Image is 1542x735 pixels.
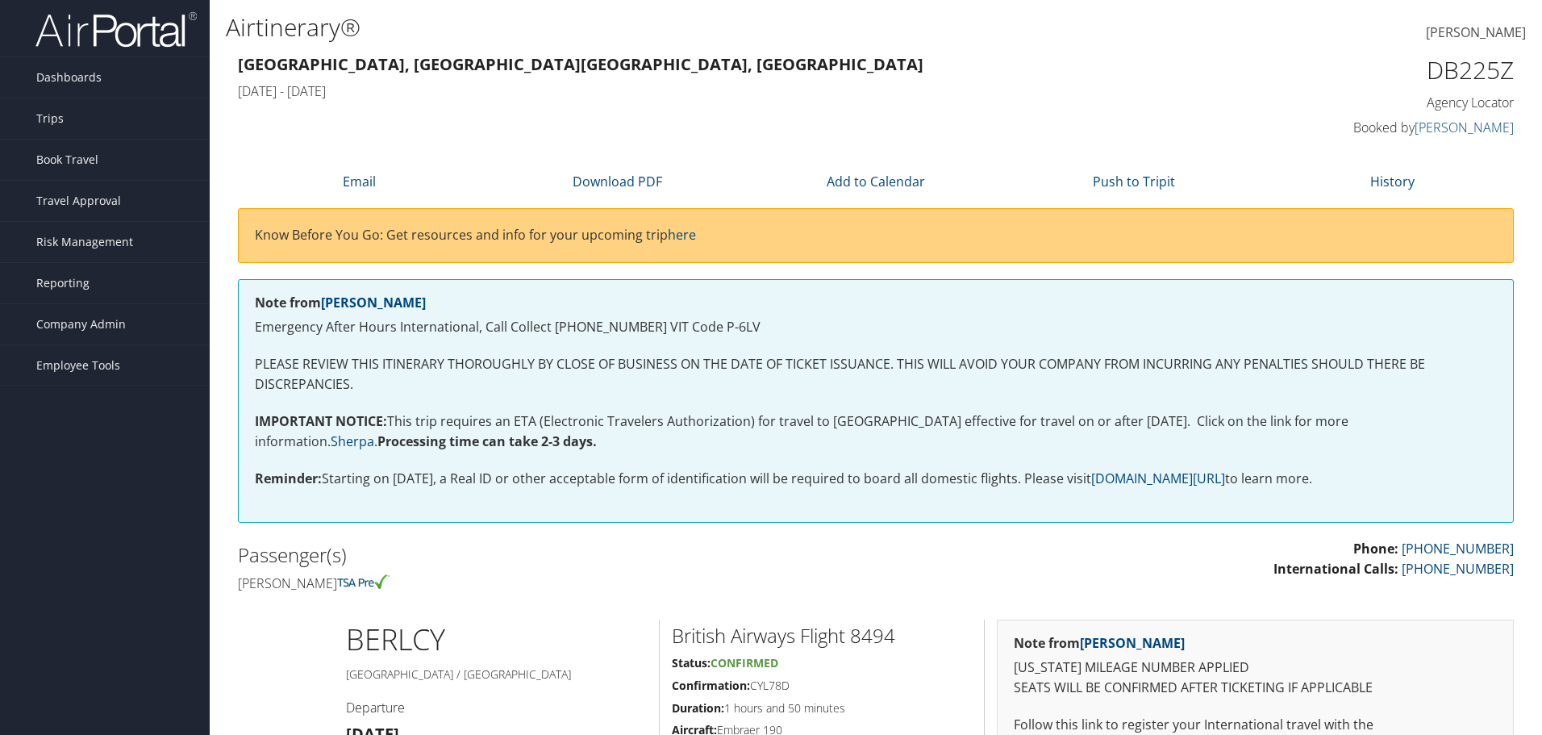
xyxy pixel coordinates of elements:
strong: Processing time can take 2-3 days. [377,432,597,450]
a: [PERSON_NAME] [1426,8,1526,58]
strong: Note from [255,294,426,311]
h5: CYL78D [672,678,972,694]
p: This trip requires an ETA (Electronic Travelers Authorization) for travel to [GEOGRAPHIC_DATA] ef... [255,411,1497,453]
span: Travel Approval [36,181,121,221]
h5: 1 hours and 50 minutes [672,700,972,716]
h4: [DATE] - [DATE] [238,82,1189,100]
a: History [1370,173,1415,190]
span: Employee Tools [36,345,120,386]
strong: Note from [1014,634,1185,652]
strong: Status: [672,655,711,670]
h1: Airtinerary® [226,10,1093,44]
span: Risk Management [36,222,133,262]
span: Dashboards [36,57,102,98]
span: Book Travel [36,140,98,180]
strong: International Calls: [1273,560,1398,578]
img: airportal-logo.png [35,10,197,48]
p: Know Before You Go: Get resources and info for your upcoming trip [255,225,1497,246]
h1: BER LCY [346,620,647,660]
a: [PERSON_NAME] [1415,119,1514,136]
span: Reporting [36,263,90,303]
h4: Departure [346,699,647,716]
span: [PERSON_NAME] [1426,23,1526,41]
a: Push to Tripit [1093,173,1175,190]
a: [PHONE_NUMBER] [1402,560,1514,578]
a: Email [343,173,376,190]
p: PLEASE REVIEW THIS ITINERARY THOROUGHLY BY CLOSE OF BUSINESS ON THE DATE OF TICKET ISSUANCE. THIS... [255,354,1497,395]
a: [DOMAIN_NAME][URL] [1091,470,1225,487]
a: Add to Calendar [827,173,925,190]
strong: Reminder: [255,470,322,487]
span: Trips [36,98,64,139]
a: Download PDF [573,173,662,190]
strong: IMPORTANT NOTICE: [255,412,387,430]
strong: Confirmation: [672,678,750,693]
a: here [668,226,696,244]
span: Company Admin [36,304,126,345]
h4: Booked by [1213,119,1514,136]
strong: Phone: [1353,540,1398,558]
a: Sherpa [331,432,374,450]
strong: Duration: [672,700,724,716]
h1: DB225Z [1213,53,1514,87]
strong: [GEOGRAPHIC_DATA], [GEOGRAPHIC_DATA] [GEOGRAPHIC_DATA], [GEOGRAPHIC_DATA] [238,53,923,75]
h4: Agency Locator [1213,94,1514,111]
span: Confirmed [711,655,778,670]
h2: Passenger(s) [238,541,864,569]
h5: [GEOGRAPHIC_DATA] / [GEOGRAPHIC_DATA] [346,666,647,683]
a: [PERSON_NAME] [321,294,426,311]
a: [PERSON_NAME] [1080,634,1185,652]
img: tsa-precheck.png [337,574,390,589]
p: [US_STATE] MILEAGE NUMBER APPLIED SEATS WILL BE CONFIRMED AFTER TICKETING IF APPLICABLE [1014,658,1497,699]
h2: British Airways Flight 8494 [672,622,972,649]
a: [PHONE_NUMBER] [1402,540,1514,558]
h4: [PERSON_NAME] [238,574,864,592]
p: Emergency After Hours International, Call Collect [PHONE_NUMBER] VIT Code P-6LV [255,317,1497,338]
p: Starting on [DATE], a Real ID or other acceptable form of identification will be required to boar... [255,469,1497,490]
